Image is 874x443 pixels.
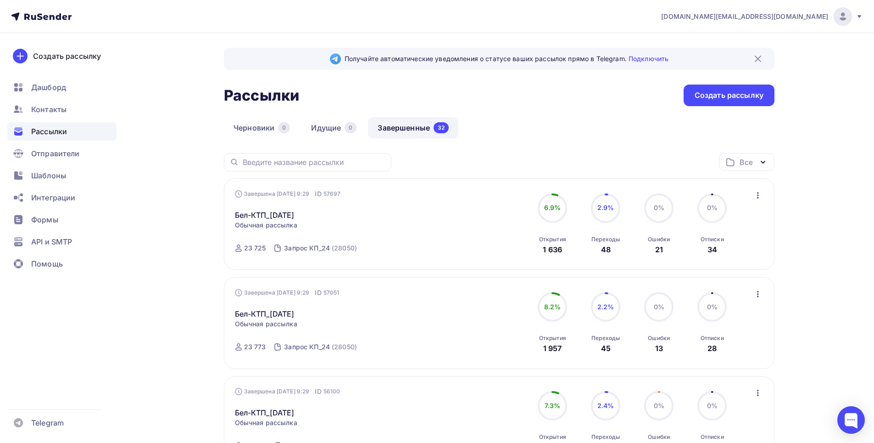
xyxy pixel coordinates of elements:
[701,433,724,441] div: Отписки
[543,343,562,354] div: 1 957
[707,204,718,211] span: 0%
[597,402,614,409] span: 2.4%
[278,122,290,133] div: 0
[707,343,717,354] div: 28
[648,335,670,342] div: Ошибки
[224,86,299,105] h2: Рассылки
[655,244,663,255] div: 21
[332,342,357,352] div: (28050)
[31,170,66,181] span: Шаблоны
[701,335,724,342] div: Отписки
[283,340,358,354] a: Запрос КП_24 (28050)
[648,236,670,243] div: Ошибки
[707,402,718,409] span: 0%
[31,236,72,247] span: API и SMTP
[539,236,566,243] div: Открытия
[315,189,321,199] span: ID
[235,288,340,297] div: Завершена [DATE] 9:29
[654,303,664,311] span: 0%
[597,204,614,211] span: 2.9%
[235,387,340,396] div: Завершена [DATE] 9:29
[629,55,668,62] a: Подключить
[601,244,611,255] div: 48
[243,157,386,167] input: Введите название рассылки
[539,335,566,342] div: Открытия
[543,244,562,255] div: 1 636
[434,122,449,133] div: 32
[591,433,620,441] div: Переходы
[597,303,614,311] span: 2.2%
[591,236,620,243] div: Переходы
[654,402,664,409] span: 0%
[323,387,340,396] span: 56100
[695,90,763,101] div: Создать рассылку
[33,51,101,62] div: Создать рассылку
[235,221,297,230] span: Обычная рассылка
[345,54,668,63] span: Получайте автоматические уведомления о статусе ваших рассылок прямо в Telegram.
[7,78,117,97] a: Дашборд
[301,117,366,138] a: Идущие0
[315,387,321,396] span: ID
[235,308,295,319] a: Бел-КТП_[DATE]
[31,148,80,159] span: Отправители
[707,244,717,255] div: 34
[244,342,266,352] div: 23 773
[323,288,340,297] span: 57051
[545,402,560,409] span: 7.3%
[7,122,117,141] a: Рассылки
[719,153,774,171] button: Все
[601,343,611,354] div: 45
[31,126,67,137] span: Рассылки
[654,204,664,211] span: 0%
[235,407,295,418] a: Бел-КТП_[DATE]
[323,189,341,199] span: 57697
[648,433,670,441] div: Ошибки
[330,53,341,64] img: Telegram
[235,189,341,199] div: Завершена [DATE] 9:29
[31,214,58,225] span: Формы
[701,236,724,243] div: Отписки
[7,210,117,229] a: Формы
[740,157,752,168] div: Все
[655,343,663,354] div: 13
[544,303,561,311] span: 8.2%
[235,210,295,221] a: Бел-КТП_[DATE]
[235,418,297,427] span: Обычная рассылка
[235,319,297,329] span: Обычная рассылка
[315,288,321,297] span: ID
[244,244,266,253] div: 23 725
[591,335,620,342] div: Переходы
[31,258,63,269] span: Помощь
[31,192,75,203] span: Интеграции
[284,244,330,253] div: Запрос КП_24
[332,244,357,253] div: (28050)
[31,417,64,428] span: Telegram
[31,82,66,93] span: Дашборд
[7,100,117,119] a: Контакты
[284,342,330,352] div: Запрос КП_24
[539,433,566,441] div: Открытия
[224,117,300,138] a: Черновики0
[368,117,458,138] a: Завершенные32
[707,303,718,311] span: 0%
[7,144,117,163] a: Отправители
[283,241,358,256] a: Запрос КП_24 (28050)
[345,122,356,133] div: 0
[661,7,863,26] a: [DOMAIN_NAME][EMAIL_ADDRESS][DOMAIN_NAME]
[7,166,117,185] a: Шаблоны
[544,204,561,211] span: 6.9%
[31,104,67,115] span: Контакты
[661,12,828,21] span: [DOMAIN_NAME][EMAIL_ADDRESS][DOMAIN_NAME]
